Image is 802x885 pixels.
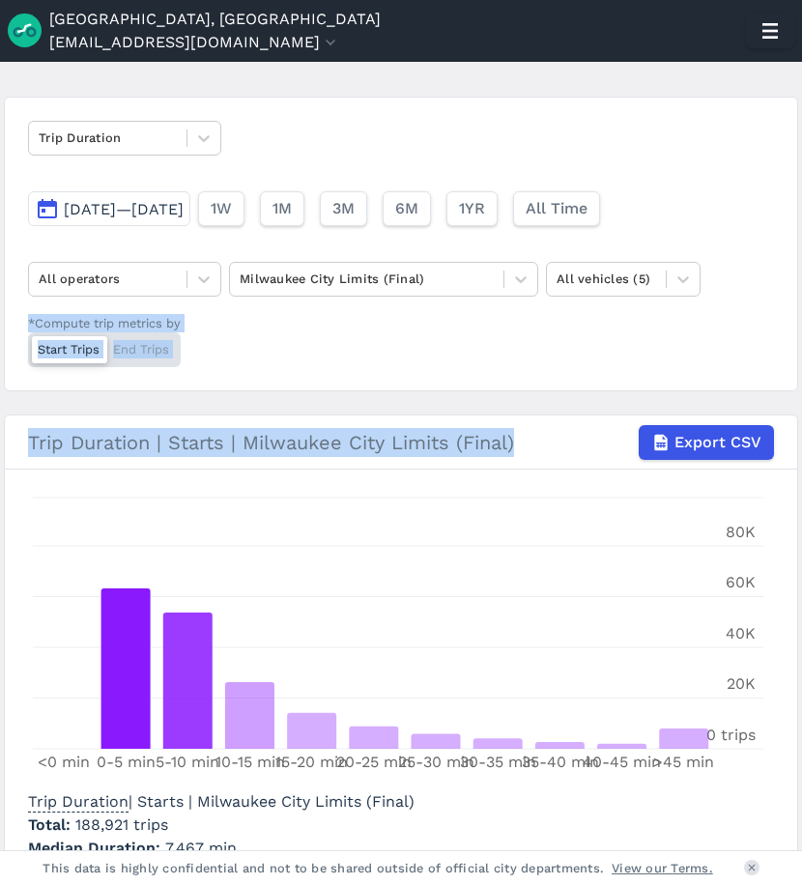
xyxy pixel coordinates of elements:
button: All Time [513,191,600,226]
tspan: 35-40 min [522,753,599,771]
tspan: 80K [726,523,756,541]
tspan: 30-35 min [460,753,536,771]
tspan: 20-25 min [336,753,412,771]
span: Trip Duration [28,786,129,813]
span: 1M [272,197,292,220]
tspan: 40K [726,624,756,642]
span: Export CSV [674,431,761,454]
span: All Time [526,197,587,220]
tspan: <0 min [38,753,90,771]
button: 1M [260,191,304,226]
span: [DATE]—[DATE] [64,200,184,218]
tspan: >45 min [653,753,714,771]
tspan: 5-10 min [156,753,219,771]
button: Export CSV [639,425,774,460]
img: Ride Report [8,14,49,47]
button: 6M [383,191,431,226]
span: 188,921 trips [75,815,168,834]
tspan: 60K [726,573,756,591]
tspan: 15-20 min [275,753,348,771]
div: *Compute trip metrics by [28,314,181,332]
tspan: 0-5 min [97,753,156,771]
a: [GEOGRAPHIC_DATA], [GEOGRAPHIC_DATA] [49,8,381,31]
tspan: 25-30 min [398,753,474,771]
button: [EMAIL_ADDRESS][DOMAIN_NAME] [49,31,340,54]
button: 1YR [446,191,498,226]
button: [DATE]—[DATE] [28,191,190,226]
span: Total [28,815,75,834]
span: Median Duration [28,833,165,859]
button: 3M [320,191,367,226]
a: View our Terms. [612,859,713,877]
span: 3M [332,197,355,220]
tspan: 20K [727,674,756,693]
span: | Starts | Milwaukee City Limits (Final) [28,792,415,811]
button: 1W [198,191,244,226]
span: 1W [211,197,232,220]
tspan: 0 trips [706,726,756,744]
tspan: 40-45 min [583,753,661,771]
tspan: 10-15 min [215,753,285,771]
p: 7.467 min [28,837,415,860]
span: 1YR [459,197,485,220]
span: 6M [395,197,418,220]
div: Trip Duration | Starts | Milwaukee City Limits (Final) [28,425,774,460]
